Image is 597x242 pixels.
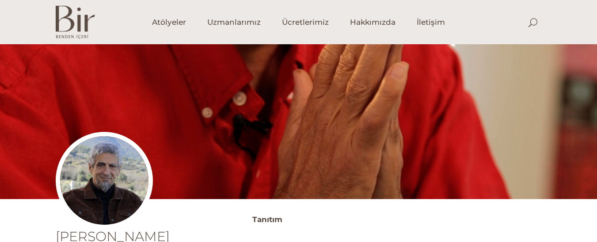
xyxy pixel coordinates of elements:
span: Hakkımızda [350,17,395,27]
img: Koray_Arham_Mincinozlu_002_copy-300x300.jpg [56,132,153,229]
span: Ücretlerimiz [282,17,329,27]
h3: Tanıtım [252,212,542,227]
span: Uzmanlarımız [207,17,261,27]
span: Atölyeler [152,17,186,27]
span: İletişim [417,17,445,27]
